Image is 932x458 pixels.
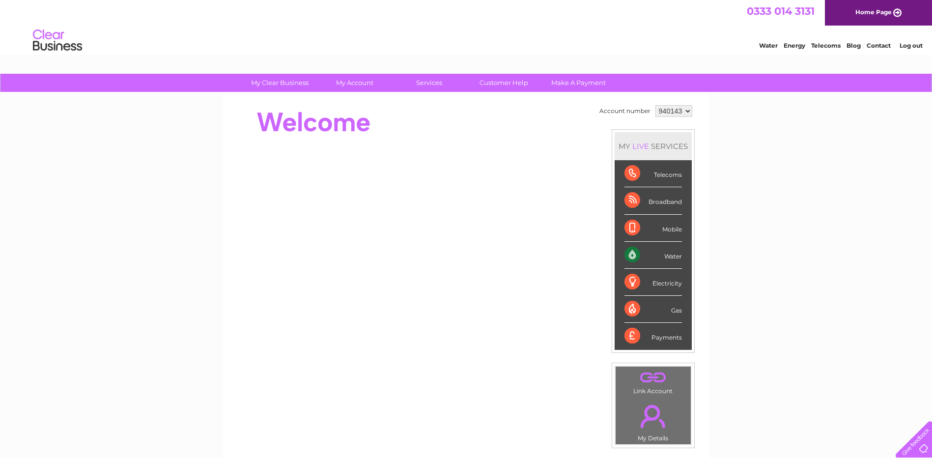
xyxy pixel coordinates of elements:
a: Blog [847,42,861,49]
img: logo.png [32,26,83,56]
a: Telecoms [811,42,841,49]
div: Telecoms [624,160,682,187]
div: Broadband [624,187,682,214]
a: Log out [900,42,923,49]
td: Account number [597,103,653,119]
td: My Details [615,397,691,445]
a: My Clear Business [239,74,320,92]
a: Energy [784,42,805,49]
div: LIVE [630,142,651,151]
a: Water [759,42,778,49]
div: Electricity [624,269,682,296]
a: Contact [867,42,891,49]
a: Services [389,74,470,92]
a: . [618,399,688,433]
a: 0333 014 3131 [747,5,815,17]
div: Water [624,242,682,269]
div: MY SERVICES [615,132,692,160]
td: Link Account [615,366,691,397]
a: My Account [314,74,395,92]
div: Payments [624,323,682,349]
a: Make A Payment [538,74,619,92]
a: Customer Help [463,74,544,92]
div: Mobile [624,215,682,242]
div: Clear Business is a trading name of Verastar Limited (registered in [GEOGRAPHIC_DATA] No. 3667643... [234,5,699,48]
div: Gas [624,296,682,323]
a: . [618,369,688,386]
